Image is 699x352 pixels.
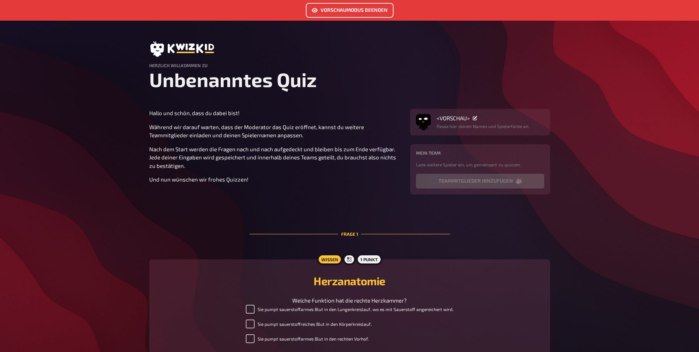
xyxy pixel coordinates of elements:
[416,150,544,155] h4: Mein Team
[437,123,530,130] p: Passe hier deinen Namen und Spielerfarbe an.
[416,113,431,127] img: Avatar
[317,253,342,265] div: Wissen
[246,320,372,328] label: Sie pumpt sauerstoffreiches Blut in den Körperkreislauf.
[158,274,541,287] h2: Herzanatomie
[149,123,401,139] p: Während wir darauf warten, dass der Moderator das Quiz eröffnet, kannst du weitere Teammitglieder...
[306,3,394,18] button: Vorschaumodus beenden
[149,145,401,170] p: Nach dem Start werden die Fragen nach und nach aufgedeckt und bleiben bis zum Ende verfügbar. Jed...
[292,297,407,304] span: Welche Funktion hat die rechte Herzkammer?
[149,63,550,68] h4: Herzlich Willkommen zu
[149,109,401,117] p: Hallo und schön, dass du dabei bist!
[416,115,431,130] button: Avatar
[416,161,544,168] p: Lade weitere Spieler ein, um gemeinsam zu quizzen.
[249,213,450,255] div: Frage 1
[437,115,470,121] span: <VORSCHAU>
[149,175,401,184] p: Und nun wünschen wir frohes Quizzen!
[246,334,369,343] label: Sie pumpt sauerstoffarmes Blut in den rechten Vorhof.
[356,253,382,265] div: 1 Punkt
[246,305,454,314] label: Sie pumpt sauerstoffarmes Blut in den Lungenkreislauf, wo es mit Sauerstoff angereichert wird.
[306,8,394,14] a: Vorschaumodus beenden
[149,68,550,91] h1: Unbenanntes Quiz
[416,174,544,189] button: Teammitglieder hinzufügen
